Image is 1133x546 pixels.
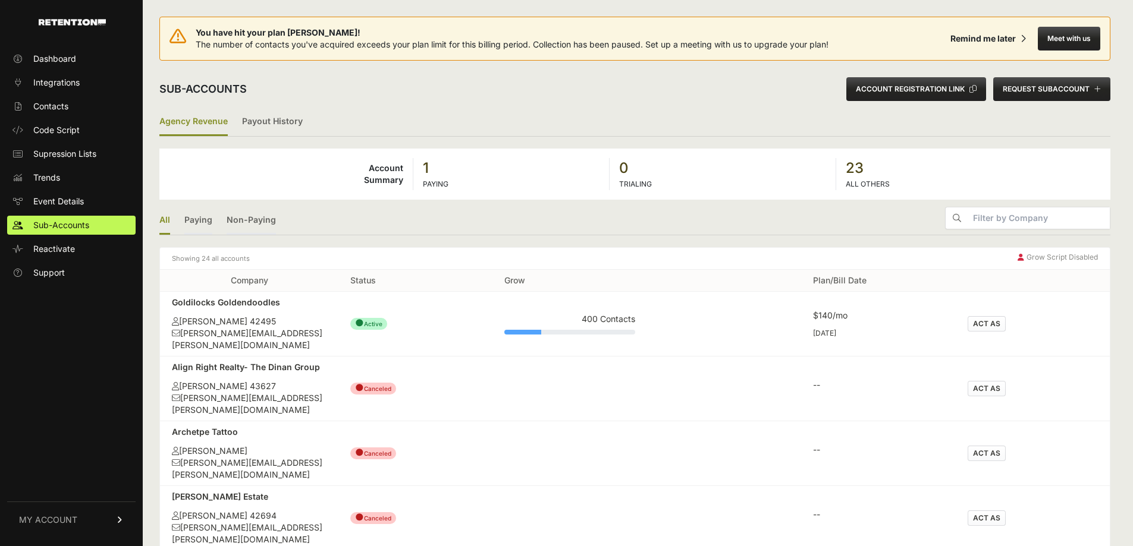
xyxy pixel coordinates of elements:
[846,159,1101,178] strong: 23
[968,207,1110,229] input: Filter by Company
[160,270,338,292] th: Company
[172,457,327,481] div: [PERSON_NAME][EMAIL_ADDRESS][PERSON_NAME][DOMAIN_NAME]
[355,511,364,523] span: ●
[33,172,60,184] span: Trends
[350,383,396,394] span: Canceled
[619,159,826,178] strong: 0
[423,179,448,188] label: PAYING
[33,219,89,231] span: Sub-Accounts
[33,243,75,255] span: Reactivate
[1038,27,1100,51] button: Meet with us
[846,77,986,101] button: ACCOUNT REGISTRATION LINK
[968,316,1006,332] button: ACT AS
[968,446,1006,461] button: ACT AS
[7,144,136,163] a: Supression Lists
[993,77,1110,101] button: REQUEST SUBACCOUNT
[159,81,247,97] h2: Sub-accounts
[350,447,396,459] span: Canceled
[7,49,136,68] a: Dashboard
[172,361,327,373] div: Align Right Realty- The Dinan Group
[813,379,943,391] div: --
[813,509,943,520] div: --
[950,33,1016,45] div: Remind me later
[7,168,136,187] a: Trends
[33,53,76,65] span: Dashboard
[813,310,943,321] div: $140/mo
[196,39,828,49] span: The number of contacts you've acquired exceeds your plan limit for this billing period. Collectio...
[946,28,1031,49] button: Remind me later
[492,270,646,292] th: Grow
[1018,253,1098,264] div: Grow Script Disabled
[7,263,136,282] a: Support
[227,207,276,235] a: Non-Paying
[172,296,327,308] div: Goldilocks Goldendoodles
[355,446,364,458] span: ●
[172,253,250,264] small: Showing 24 all accounts
[172,315,327,327] div: [PERSON_NAME] 42495
[7,239,136,258] a: Reactivate
[172,510,327,522] div: [PERSON_NAME] 42694
[33,77,80,89] span: Integrations
[172,445,327,457] div: [PERSON_NAME]
[172,426,327,438] div: Archetpe Tattoo
[172,327,327,351] div: [PERSON_NAME][EMAIL_ADDRESS][PERSON_NAME][DOMAIN_NAME]
[968,510,1006,526] button: ACT AS
[7,501,136,538] a: MY ACCOUNT
[7,121,136,140] a: Code Script
[159,158,413,190] td: Account Summary
[184,207,212,235] a: Paying
[242,108,303,136] a: Payout History
[338,270,492,292] th: Status
[33,195,84,207] span: Event Details
[504,313,635,325] div: 400 Contacts
[39,19,106,26] img: Retention.com
[846,179,890,188] label: ALL OTHERS
[7,216,136,235] a: Sub-Accounts
[159,108,228,136] label: Agency Revenue
[504,330,635,334] div: Plan Usage: 28%
[350,318,387,330] span: Active
[33,267,65,279] span: Support
[355,381,364,393] span: ●
[33,100,68,112] span: Contacts
[813,444,943,456] div: --
[172,380,327,392] div: [PERSON_NAME] 43627
[19,514,77,526] span: MY ACCOUNT
[7,192,136,211] a: Event Details
[196,27,828,39] span: You have hit your plan [PERSON_NAME]!
[619,179,652,188] label: TRIALING
[350,512,396,524] span: Canceled
[423,159,599,178] strong: 1
[968,381,1006,396] button: ACT AS
[7,97,136,116] a: Contacts
[172,491,327,503] div: [PERSON_NAME] Estate
[801,270,955,292] th: Plan/Bill Date
[813,329,943,338] div: [DATE]
[7,73,136,92] a: Integrations
[172,392,327,416] div: [PERSON_NAME][EMAIL_ADDRESS][PERSON_NAME][DOMAIN_NAME]
[33,124,80,136] span: Code Script
[33,148,96,160] span: Supression Lists
[355,317,364,329] span: ●
[172,522,327,545] div: [PERSON_NAME][EMAIL_ADDRESS][PERSON_NAME][DOMAIN_NAME]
